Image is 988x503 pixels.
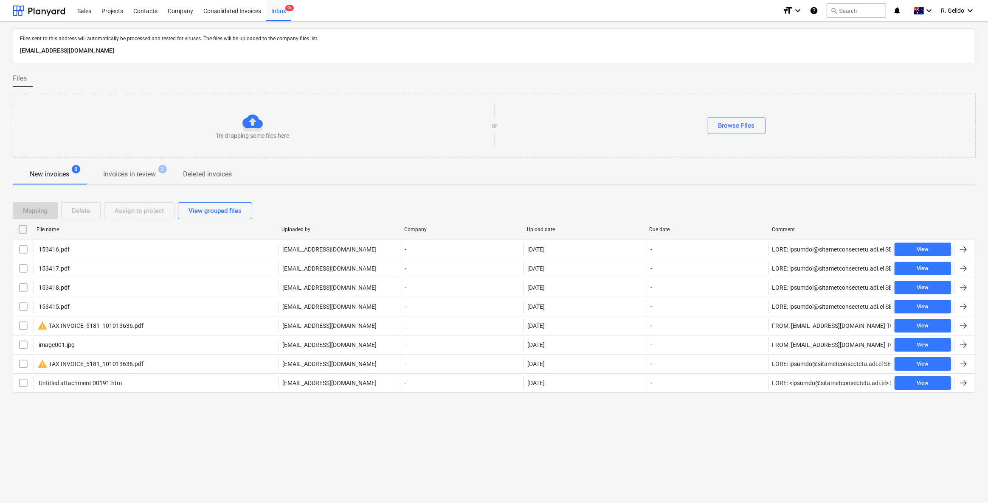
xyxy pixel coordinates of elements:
[37,246,70,253] div: 153416.pdf
[72,165,80,173] span: 8
[282,302,377,311] p: [EMAIL_ADDRESS][DOMAIN_NAME]
[285,5,294,11] span: 9+
[282,264,377,273] p: [EMAIL_ADDRESS][DOMAIN_NAME]
[178,202,252,219] button: View grouped files
[965,6,975,16] i: keyboard_arrow_down
[37,321,144,331] div: TAX INVOICE_5181_101013636.pdf
[401,319,523,333] div: -
[37,341,75,348] div: image001.jpg
[281,226,397,232] div: Uploaded by
[793,6,803,16] i: keyboard_arrow_down
[895,281,951,294] button: View
[189,205,242,216] div: View grouped files
[401,300,523,313] div: -
[830,7,837,14] span: search
[650,302,653,311] span: -
[282,341,377,349] p: [EMAIL_ADDRESS][DOMAIN_NAME]
[282,379,377,387] p: [EMAIL_ADDRESS][DOMAIN_NAME]
[650,321,653,330] span: -
[401,338,523,352] div: -
[37,359,144,369] div: TAX INVOICE_5181_101013636.pdf
[527,265,545,272] div: [DATE]
[917,340,929,350] div: View
[917,283,929,293] div: View
[37,265,70,272] div: 153417.pdf
[783,6,793,16] i: format_size
[895,338,951,352] button: View
[401,376,523,390] div: -
[401,357,523,371] div: -
[37,380,122,386] div: Untitled attachment 00191.htm
[13,94,976,157] div: Try dropping some files hereorBrowse Files
[404,226,520,232] div: Company
[650,226,766,232] div: Due date
[282,283,377,292] p: [EMAIL_ADDRESS][DOMAIN_NAME]
[895,262,951,275] button: View
[946,462,988,503] iframe: Chat Widget
[650,360,653,368] span: -
[216,131,289,140] p: Try dropping some files here
[282,245,377,254] p: [EMAIL_ADDRESS][DOMAIN_NAME]
[650,245,653,254] span: -
[917,245,929,254] div: View
[527,360,545,367] div: [DATE]
[37,321,48,331] span: warning
[20,36,968,42] p: Files sent to this address will automatically be processed and tested for viruses. The files will...
[917,378,929,388] div: View
[718,120,755,131] div: Browse Files
[895,319,951,333] button: View
[650,283,653,292] span: -
[650,264,653,273] span: -
[30,169,69,179] p: New invoices
[401,243,523,256] div: -
[810,6,818,16] i: Knowledge base
[158,165,167,173] span: 2
[37,284,70,291] div: 153418.pdf
[183,169,232,179] p: Deleted invoices
[527,303,545,310] div: [DATE]
[827,3,886,18] button: Search
[917,302,929,312] div: View
[527,284,545,291] div: [DATE]
[20,46,968,56] p: [EMAIL_ADDRESS][DOMAIN_NAME]
[772,226,888,232] div: Comment
[941,7,964,14] span: R. Gelido
[527,226,643,232] div: Upload date
[650,341,653,349] span: -
[895,300,951,313] button: View
[917,264,929,274] div: View
[650,379,653,387] span: -
[895,243,951,256] button: View
[895,376,951,390] button: View
[37,303,70,310] div: 153415.pdf
[401,262,523,275] div: -
[708,117,766,134] button: Browse Files
[527,246,545,253] div: [DATE]
[893,6,901,16] i: notifications
[924,6,934,16] i: keyboard_arrow_down
[282,321,377,330] p: [EMAIL_ADDRESS][DOMAIN_NAME]
[917,321,929,331] div: View
[527,341,545,348] div: [DATE]
[282,360,377,368] p: [EMAIL_ADDRESS][DOMAIN_NAME]
[895,357,951,371] button: View
[401,281,523,294] div: -
[917,359,929,369] div: View
[527,380,545,386] div: [DATE]
[103,169,156,179] p: Invoices in review
[527,322,545,329] div: [DATE]
[13,73,27,84] span: Files
[37,226,275,232] div: File name
[37,359,48,369] span: warning
[492,121,497,130] p: or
